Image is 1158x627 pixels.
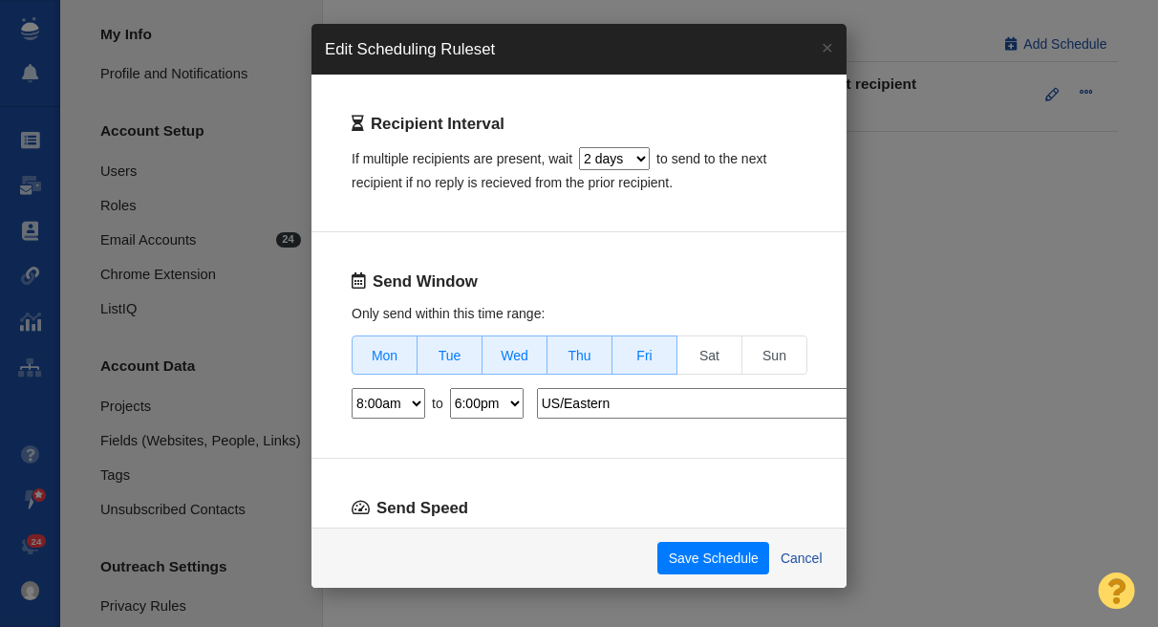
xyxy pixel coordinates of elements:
span: Fri [611,335,677,375]
button: Cancel [769,542,833,574]
span: Mon [352,335,418,375]
div: Only send within this time range: [352,305,806,322]
span: Thu [547,335,612,375]
button: Save Schedule [657,542,769,574]
span: Sun [741,335,807,375]
button: × [808,24,847,71]
span: Wed [482,335,547,375]
span: Sat [676,335,742,375]
h4: Send Window [352,272,806,292]
div: If multiple recipients are present, wait to send to the next recipient if no reply is recieved fr... [352,147,806,191]
span: Tue [417,335,482,375]
h4: Recipient Interval [352,115,806,134]
h4: Edit Scheduling Ruleset [325,37,495,61]
span: to [432,395,443,411]
h4: Send Speed [352,499,806,518]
